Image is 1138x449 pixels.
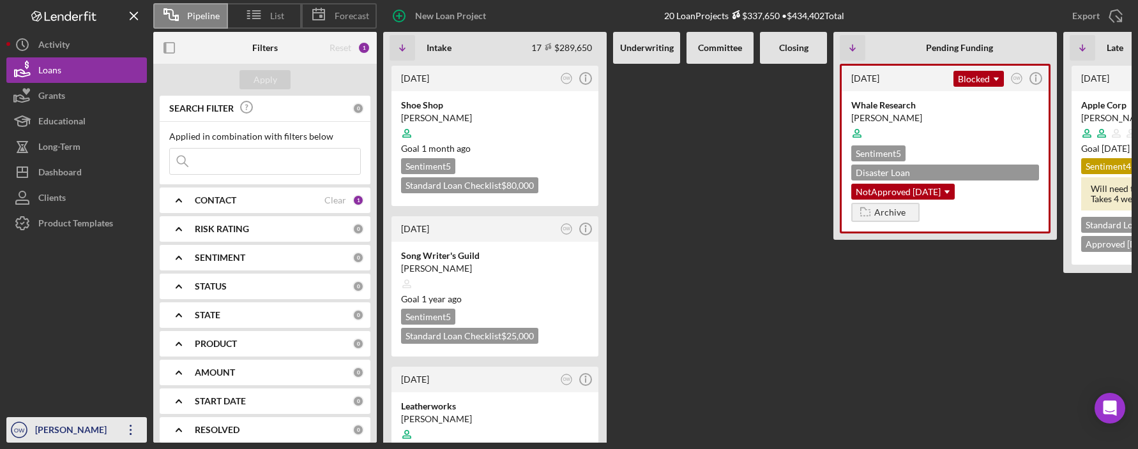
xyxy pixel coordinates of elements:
div: 0 [353,103,364,114]
button: Archive [851,203,920,222]
button: Dashboard [6,159,147,185]
div: 20 Loan Projects • $434,402 Total [664,10,844,21]
span: Goal [401,293,462,304]
button: OW[PERSON_NAME] [6,417,147,443]
b: START DATE [195,396,246,406]
div: Whale Research [851,99,1039,112]
div: Standard Loan Checklist $25,000 [401,328,538,344]
a: [DATE]BlockedOWThis is a custom blocked message for the rest of the team to understand why this p... [840,64,1051,233]
div: Apply [254,70,277,89]
div: New Loan Project [415,3,486,29]
div: 0 [353,281,364,292]
div: 0 [353,338,364,350]
time: 2025-06-18 19:47 [401,73,429,84]
div: Leatherworks [401,400,589,413]
div: Sentiment 5 [401,309,455,325]
b: Late [1107,43,1123,53]
div: 0 [353,309,364,321]
button: Clients [6,185,147,210]
div: [PERSON_NAME] [851,112,1039,124]
div: 0 [353,252,364,263]
span: List [270,11,284,21]
button: Activity [6,32,147,57]
span: Goal [401,143,471,154]
div: Archive [874,203,906,222]
div: 1 [358,41,370,54]
div: Loans [38,57,61,86]
a: Grants [6,83,147,108]
div: Shoe Shop [401,99,589,112]
div: Reset [330,43,351,53]
button: New Loan Project [383,3,499,29]
time: 2023-12-19 19:08 [401,223,429,234]
div: Educational [38,108,86,137]
div: Open Intercom Messenger [1095,393,1125,423]
button: OW [1008,70,1026,87]
button: OW [558,70,575,87]
b: Intake [427,43,451,53]
button: Educational [6,108,147,134]
time: 07/01/2025 [1102,143,1130,154]
button: Loans [6,57,147,83]
div: Dashboard [38,159,82,188]
button: Long-Term [6,134,147,159]
div: 1 [353,195,364,206]
div: Sentiment 5 [851,145,906,161]
b: Closing [779,43,808,53]
div: $337,650 [729,10,780,21]
div: Clients [38,185,66,214]
text: OW [563,377,570,381]
div: Grants [38,83,65,112]
div: [PERSON_NAME] [401,262,589,275]
button: OW [558,371,575,388]
div: Export [1072,3,1100,29]
b: Pending Funding [926,43,993,53]
time: 08/02/2025 [421,143,471,154]
span: Forecast [335,11,369,21]
b: RISK RATING [195,224,249,234]
span: Goal [1081,143,1130,154]
div: Standard Loan Checklist $80,000 [401,177,538,193]
div: NotApproved [DATE] [851,184,955,200]
div: Clear [324,195,346,205]
time: 2023-04-17 14:59 [851,73,879,84]
div: Sentiment 5 [401,158,455,174]
div: 0 [353,223,364,235]
time: 2025-08-21 21:03 [1081,73,1109,84]
div: Product Templates [38,210,113,239]
div: Blocked [953,71,1004,87]
button: Product Templates [6,210,147,236]
div: 0 [353,424,364,436]
div: [PERSON_NAME] [401,413,589,425]
div: Applied in combination with filters below [169,131,361,142]
div: [PERSON_NAME] [32,417,115,446]
b: PRODUCT [195,339,237,349]
div: Long-Term [38,134,80,163]
a: [DATE]OWSong Writer's Guild[PERSON_NAME]Goal 1 year agoSentiment5Standard Loan Checklist$25,000 [390,214,600,358]
div: 17 $289,650 [531,42,592,53]
text: OW [563,76,570,80]
b: STATUS [195,281,227,291]
b: STATE [195,310,220,320]
button: Apply [239,70,291,89]
a: [DATE]OWShoe Shop[PERSON_NAME]Goal 1 month agoSentiment5Standard Loan Checklist$80,000 [390,64,600,208]
text: OW [14,427,25,434]
b: Underwriting [620,43,674,53]
button: OW [558,221,575,238]
time: 05/02/2024 [421,293,462,304]
b: SEARCH FILTER [169,103,234,114]
button: Export [1059,3,1132,29]
b: CONTACT [195,195,236,205]
div: [PERSON_NAME] [401,112,589,124]
div: Song Writer's Guild [401,249,589,262]
div: Activity [38,32,70,61]
b: AMOUNT [195,367,235,378]
div: Disaster Loan [GEOGRAPHIC_DATA] $75,000 [851,165,1039,180]
text: OW [563,226,570,231]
